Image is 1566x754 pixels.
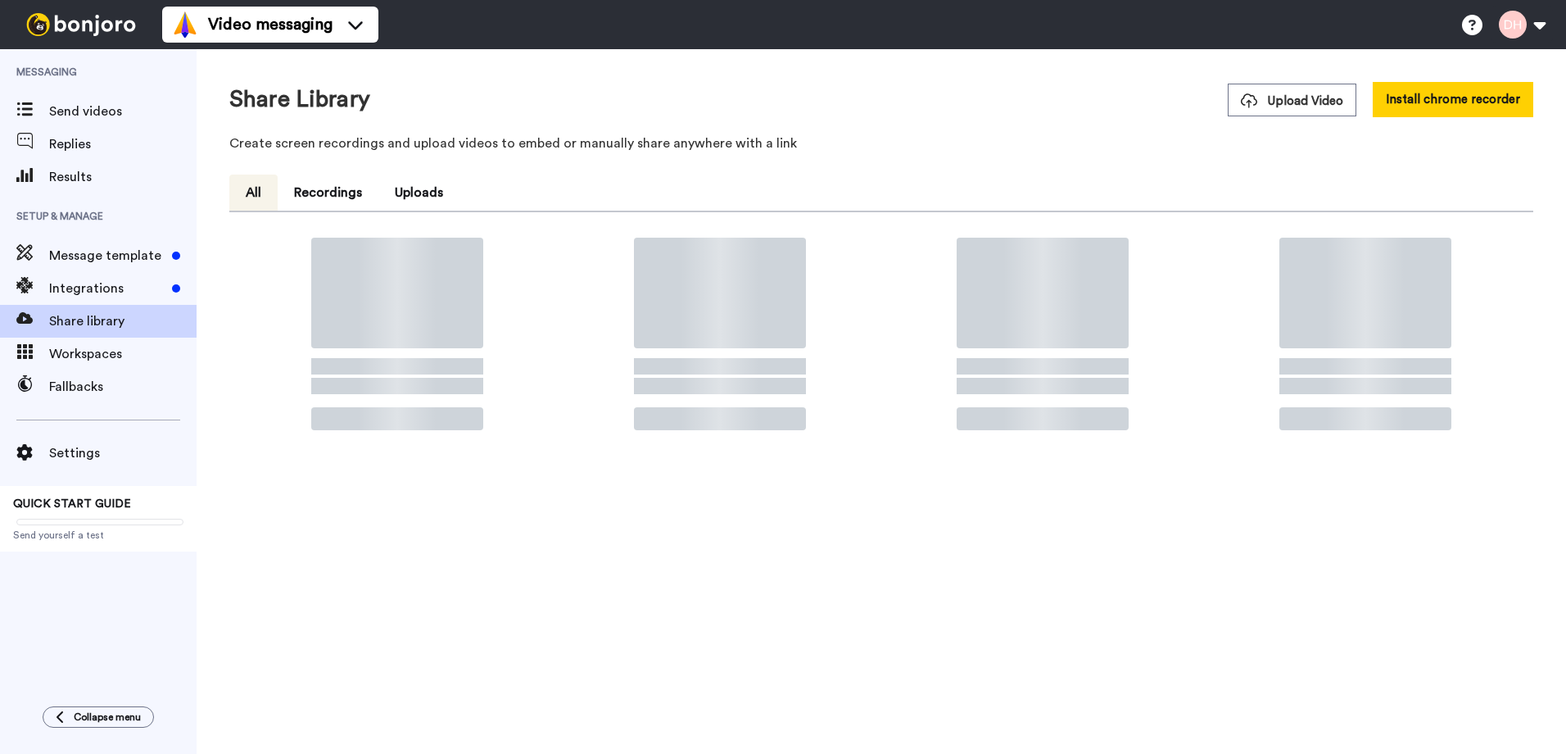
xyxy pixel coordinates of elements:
button: Collapse menu [43,706,154,728]
span: Integrations [49,279,165,298]
button: Install chrome recorder [1373,82,1533,117]
span: Share library [49,311,197,331]
span: Message template [49,246,165,266]
button: All [229,175,278,211]
button: Recordings [278,175,378,211]
p: Create screen recordings and upload videos to embed or manually share anywhere with a link [229,134,1533,153]
span: Workspaces [49,344,197,364]
span: QUICK START GUIDE [13,498,131,510]
img: bj-logo-header-white.svg [20,13,143,36]
span: Replies [49,134,197,154]
span: Send videos [49,102,197,121]
span: Upload Video [1241,93,1343,110]
h1: Share Library [229,87,370,112]
span: Video messaging [208,13,333,36]
span: Collapse menu [74,711,141,724]
span: Results [49,167,197,187]
img: vm-color.svg [172,11,198,38]
span: Settings [49,443,197,463]
button: Uploads [378,175,459,211]
span: Send yourself a test [13,529,183,542]
span: Fallbacks [49,377,197,397]
button: Upload Video [1228,84,1356,116]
